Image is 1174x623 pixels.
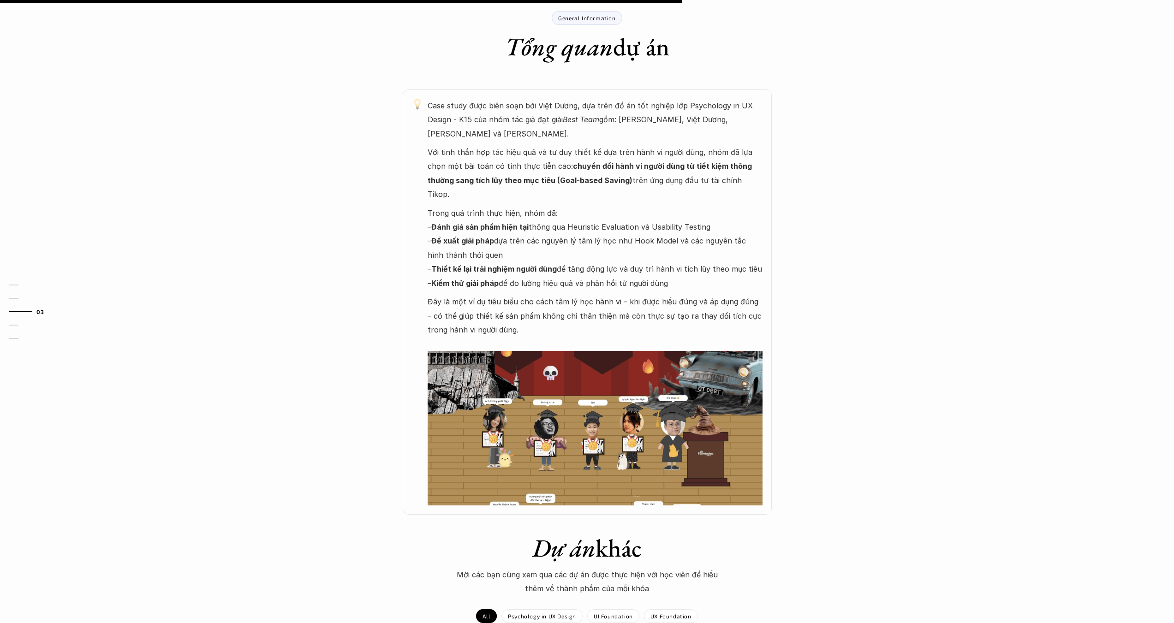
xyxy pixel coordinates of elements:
[431,222,529,231] strong: Đánh giá sản phẩm hiện tại
[428,161,754,184] strong: chuyển đổi hành vi người dùng từ tiết kiệm thông thường sang tích lũy theo mục tiêu (Goal-based S...
[426,533,749,563] h1: khác
[483,613,490,619] p: All
[505,32,669,62] h1: dự án
[9,306,53,317] a: 03
[594,613,633,619] p: UI Foundation
[428,99,763,141] p: Case study được biên soạn bởi Việt Dương, dựa trên đồ án tốt nghiệp lớp Psychology in UX Design -...
[563,115,599,124] em: Best Team
[431,236,494,245] strong: Đề xuất giải pháp
[431,279,499,288] strong: Kiểm thử giải pháp
[558,15,615,21] p: General Information
[505,30,613,63] em: Tổng quan
[431,264,557,273] strong: Thiết kế lại trải nghiệm người dùng
[508,613,576,619] p: Psychology in UX Design
[428,295,763,351] p: Đây là một ví dụ tiêu biểu cho cách tâm lý học hành vi – khi được hiểu đúng và áp dụng đúng – có ...
[650,613,691,619] p: UX Foundation
[428,145,763,202] p: Với tinh thần hợp tác hiệu quả và tư duy thiết kế dựa trên hành vi người dùng, nhóm đã lựa chọn m...
[428,206,763,290] p: Trong quá trình thực hiện, nhóm đã: – thông qua Heuristic Evaluation và Usability Testing – dựa t...
[449,568,726,596] p: Mời các bạn cùng xem qua các dự án được thực hiện với học viên để hiểu thêm về thành phẩm của mỗi...
[36,308,44,314] strong: 03
[532,532,596,564] em: Dự án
